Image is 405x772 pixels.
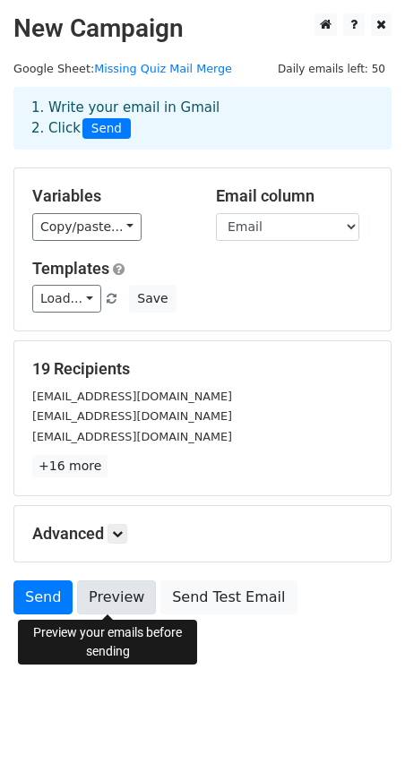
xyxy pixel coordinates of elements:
[32,359,373,379] h5: 19 Recipients
[271,62,392,75] a: Daily emails left: 50
[82,118,131,140] span: Send
[32,455,108,477] a: +16 more
[32,390,232,403] small: [EMAIL_ADDRESS][DOMAIN_NAME]
[94,62,232,75] a: Missing Quiz Mail Merge
[32,524,373,544] h5: Advanced
[13,580,73,614] a: Send
[160,580,297,614] a: Send Test Email
[271,59,392,79] span: Daily emails left: 50
[13,62,232,75] small: Google Sheet:
[32,259,109,278] a: Templates
[18,98,387,139] div: 1. Write your email in Gmail 2. Click
[32,409,232,423] small: [EMAIL_ADDRESS][DOMAIN_NAME]
[315,686,405,772] iframe: Chat Widget
[13,13,392,44] h2: New Campaign
[129,285,176,313] button: Save
[216,186,373,206] h5: Email column
[32,430,232,443] small: [EMAIL_ADDRESS][DOMAIN_NAME]
[77,580,156,614] a: Preview
[18,620,197,665] div: Preview your emails before sending
[32,186,189,206] h5: Variables
[32,285,101,313] a: Load...
[32,213,142,241] a: Copy/paste...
